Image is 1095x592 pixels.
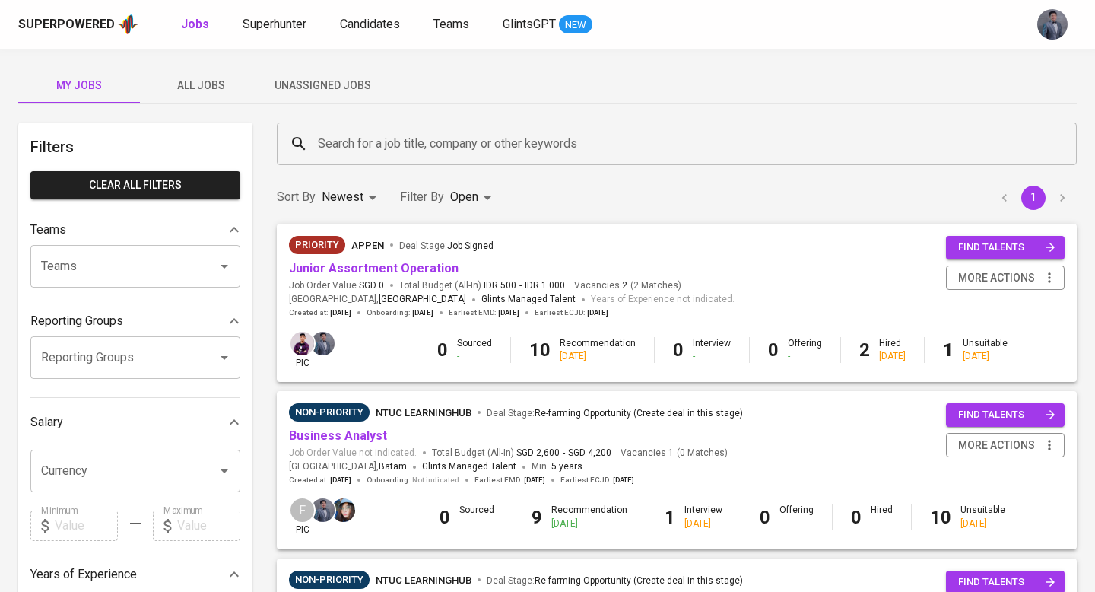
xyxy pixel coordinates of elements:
[851,507,862,528] b: 0
[960,517,1005,530] div: [DATE]
[289,292,466,307] span: [GEOGRAPHIC_DATA] ,
[551,517,627,530] div: [DATE]
[1021,186,1046,210] button: page 1
[311,498,335,522] img: jhon@glints.com
[289,279,384,292] span: Job Order Value
[859,339,870,361] b: 2
[613,475,634,485] span: [DATE]
[779,504,814,530] div: Offering
[958,574,1055,591] span: find talents
[481,294,576,304] span: Glints Managed Talent
[118,13,138,36] img: app logo
[990,186,1077,210] nav: pagination navigation
[271,76,374,95] span: Unassigned Jobs
[440,507,450,528] b: 0
[963,337,1008,363] div: Unsuitable
[487,575,743,586] span: Deal Stage :
[693,350,731,363] div: -
[620,279,627,292] span: 2
[289,330,316,370] div: pic
[946,403,1065,427] button: find talents
[587,307,608,318] span: [DATE]
[181,17,209,31] b: Jobs
[376,574,471,586] span: NTUC LearningHub
[367,307,433,318] span: Onboarding :
[399,279,565,292] span: Total Budget (All-In)
[684,504,722,530] div: Interview
[30,306,240,336] div: Reporting Groups
[946,236,1065,259] button: find talents
[946,266,1065,291] button: more actions
[30,413,63,431] p: Salary
[181,15,212,34] a: Jobs
[503,17,556,31] span: GlintsGPT
[449,307,519,318] span: Earliest EMD :
[289,405,370,420] span: Non-Priority
[367,475,459,485] span: Onboarding :
[457,350,492,363] div: -
[788,350,822,363] div: -
[560,350,636,363] div: [DATE]
[788,337,822,363] div: Offering
[487,408,743,419] span: Deal Stage :
[412,307,433,318] span: [DATE]
[433,15,472,34] a: Teams
[437,339,448,361] b: 0
[459,517,494,530] div: -
[289,237,345,253] span: Priority
[484,279,516,292] span: IDR 500
[535,307,608,318] span: Earliest ECJD :
[290,332,314,355] img: erwin@glints.com
[340,17,400,31] span: Candidates
[399,240,494,251] span: Deal Stage :
[322,183,382,212] div: Newest
[289,261,459,275] a: Junior Assortment Operation
[551,504,627,530] div: Recommendation
[432,447,611,460] span: Total Budget (All-In)
[560,337,636,363] div: Recommendation
[524,475,545,485] span: [DATE]
[243,17,306,31] span: Superhunter
[474,475,545,485] span: Earliest EMD :
[30,407,240,438] div: Salary
[289,428,387,443] a: Business Analyst
[289,447,417,460] span: Job Order Value not indicated.
[289,571,370,589] div: Sufficient Talents in Pipeline
[376,407,471,419] span: NTUC LearningHub
[214,460,235,482] button: Open
[214,347,235,368] button: Open
[149,76,252,95] span: All Jobs
[359,279,384,292] span: SGD 0
[289,460,407,475] span: [GEOGRAPHIC_DATA] ,
[930,507,951,528] b: 10
[958,239,1055,256] span: find talents
[591,292,735,307] span: Years of Experience not indicated.
[30,221,66,239] p: Teams
[620,447,728,460] span: Vacancies ( 0 Matches )
[55,511,118,541] input: Value
[30,171,240,199] button: Clear All filters
[532,507,542,528] b: 9
[574,279,681,292] span: Vacancies ( 2 Matches )
[946,433,1065,458] button: more actions
[879,350,906,363] div: [DATE]
[332,498,355,522] img: diazagista@glints.com
[322,188,363,206] p: Newest
[289,572,370,587] span: Non-Priority
[30,135,240,159] h6: Filters
[30,215,240,245] div: Teams
[289,497,316,536] div: pic
[340,15,403,34] a: Candidates
[559,18,592,33] span: NEW
[960,504,1005,530] div: Unsuitable
[568,447,611,460] span: SGD 4,200
[525,279,565,292] span: IDR 1.000
[879,337,906,363] div: Hired
[516,447,560,460] span: SGD 2,600
[379,460,407,475] span: Batam
[30,559,240,590] div: Years of Experience
[459,504,494,530] div: Sourced
[450,189,478,204] span: Open
[560,475,634,485] span: Earliest ECJD :
[30,312,123,330] p: Reporting Groups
